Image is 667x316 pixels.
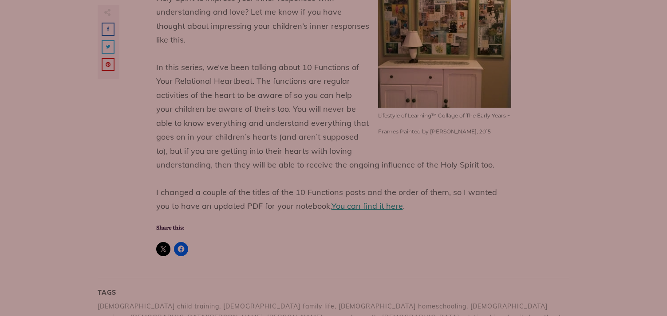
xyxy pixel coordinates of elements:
h3: Share this: [156,224,185,235]
span: . [332,201,405,211]
figcaption: Lifestyle of Learning™ Collage of The Early Years ~ Frames Painted by [PERSON_NAME], 2015 [378,108,511,140]
span: You can find it here [332,201,403,211]
p: Tags [98,287,116,298]
p: I changed a couple of the titles of the 10 Functions posts and the order of them, so I wanted you... [156,179,511,220]
p: In this series, we’ve been talking about 10 Functions of Your Relational Heartbeat. The functions... [156,54,511,179]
